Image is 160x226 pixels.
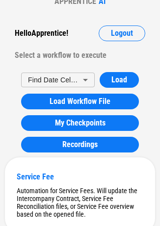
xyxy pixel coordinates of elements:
[50,98,110,105] span: Load Workflow File
[21,71,95,89] div: Find Date Cells - Fluent API Example
[17,172,143,181] div: Service Fee
[17,187,143,218] div: Automation for Service Fees. Will update the Intercompany Contract, Service Fee Reconciliation fi...
[15,48,145,63] div: Select a workflow to execute
[111,76,127,84] span: Load
[21,115,139,131] button: My Checkpoints
[62,141,98,149] span: Recordings
[111,29,133,37] span: Logout
[100,72,139,88] button: Load
[15,25,68,41] div: Hello Apprentice !
[21,94,139,109] button: Load Workflow File
[99,25,145,41] button: Logout
[55,119,106,127] span: My Checkpoints
[21,137,139,152] button: Recordings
